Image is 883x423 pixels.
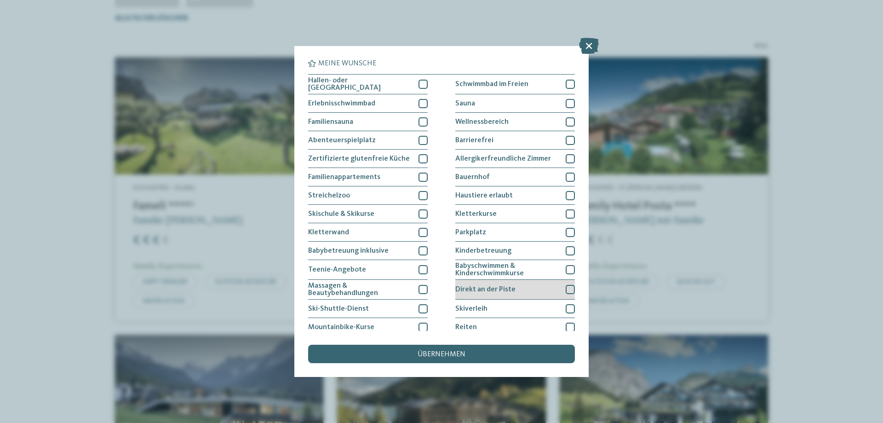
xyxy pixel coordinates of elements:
[308,77,412,92] span: Hallen- oder [GEOGRAPHIC_DATA]
[308,155,410,162] span: Zertifizierte glutenfreie Küche
[318,60,376,67] span: Meine Wünsche
[308,229,349,236] span: Kletterwand
[308,305,369,313] span: Ski-Shuttle-Dienst
[455,247,511,255] span: Kinderbetreuung
[308,118,353,126] span: Familiensauna
[455,174,490,181] span: Bauernhof
[308,247,389,255] span: Babybetreuung inklusive
[455,324,477,331] span: Reiten
[455,210,497,218] span: Kletterkurse
[455,137,493,144] span: Barrierefrei
[308,192,350,199] span: Streichelzoo
[455,229,486,236] span: Parkplatz
[455,118,509,126] span: Wellnessbereich
[418,351,465,358] span: übernehmen
[455,305,487,313] span: Skiverleih
[308,100,375,107] span: Erlebnisschwimmbad
[455,81,528,88] span: Schwimmbad im Freien
[308,174,380,181] span: Familienappartements
[455,192,513,199] span: Haustiere erlaubt
[308,210,374,218] span: Skischule & Skikurse
[308,282,412,297] span: Massagen & Beautybehandlungen
[308,324,374,331] span: Mountainbike-Kurse
[455,100,475,107] span: Sauna
[308,266,366,273] span: Teenie-Angebote
[455,286,516,293] span: Direkt an der Piste
[308,137,376,144] span: Abenteuerspielplatz
[455,262,559,277] span: Babyschwimmen & Kinderschwimmkurse
[455,155,551,162] span: Allergikerfreundliche Zimmer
